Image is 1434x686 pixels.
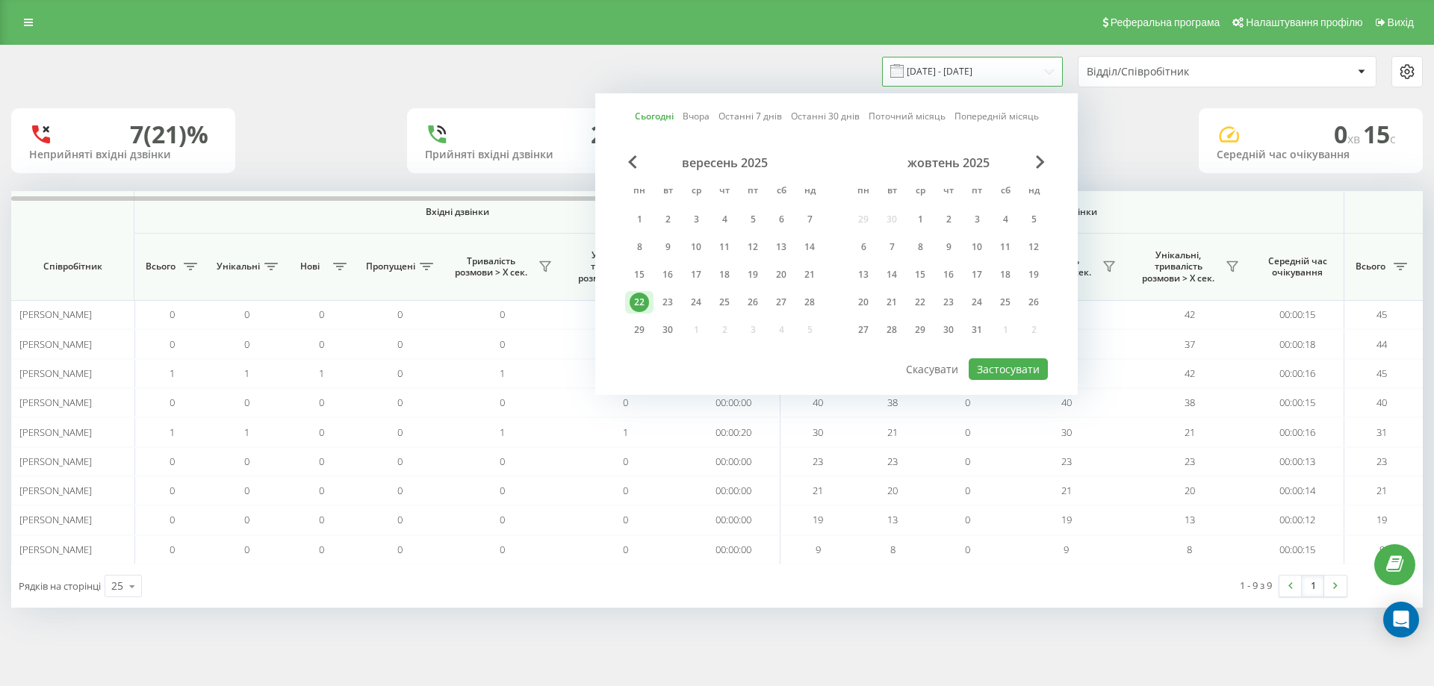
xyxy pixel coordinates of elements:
[683,109,710,123] a: Вчора
[910,210,930,229] div: 1
[397,367,403,380] span: 0
[955,109,1039,123] a: Попередній місяць
[682,291,710,314] div: ср 24 вер 2025 р.
[813,425,823,439] span: 30
[1376,308,1387,321] span: 45
[1064,543,1069,556] span: 9
[244,308,249,321] span: 0
[743,293,763,312] div: 26
[795,236,824,258] div: нд 14 вер 2025 р.
[630,265,649,284] div: 15
[1383,602,1419,637] div: Open Intercom Messenger
[1061,513,1072,526] span: 19
[623,425,628,439] span: 1
[1363,118,1396,150] span: 15
[939,320,958,340] div: 30
[1019,236,1048,258] div: нд 12 жовт 2025 р.
[1019,264,1048,286] div: нд 19 жовт 2025 р.
[625,264,654,286] div: пн 15 вер 2025 р.
[630,210,649,229] div: 1
[991,264,1019,286] div: сб 18 жовт 2025 р.
[906,208,934,231] div: ср 1 жовт 2025 р.
[687,535,780,564] td: 00:00:00
[173,206,741,218] span: Вхідні дзвінки
[19,337,92,351] span: [PERSON_NAME]
[963,291,991,314] div: пт 24 жовт 2025 р.
[967,265,987,284] div: 17
[625,208,654,231] div: пн 1 вер 2025 р.
[963,236,991,258] div: пт 10 жовт 2025 р.
[244,455,249,468] span: 0
[878,236,906,258] div: вт 7 жовт 2025 р.
[682,236,710,258] div: ср 10 вер 2025 р.
[19,308,92,321] span: [PERSON_NAME]
[965,484,970,497] span: 0
[591,120,604,149] div: 2
[1334,118,1363,150] span: 0
[130,120,208,149] div: 7 (21)%
[772,237,791,257] div: 13
[1376,425,1387,439] span: 31
[658,237,677,257] div: 9
[319,396,324,409] span: 0
[142,261,179,272] span: Всього
[967,293,987,312] div: 24
[1251,505,1344,534] td: 00:00:12
[906,264,934,286] div: ср 15 жовт 2025 р.
[878,291,906,314] div: вт 21 жовт 2025 р.
[1251,535,1344,564] td: 00:00:15
[934,236,963,258] div: чт 9 жовт 2025 р.
[882,320,901,340] div: 28
[887,425,898,439] span: 21
[963,319,991,341] div: пт 31 жовт 2025 р.
[319,513,324,526] span: 0
[743,237,763,257] div: 12
[1388,16,1414,28] span: Вихід
[1022,181,1045,203] abbr: неділя
[1061,484,1072,497] span: 21
[887,455,898,468] span: 23
[739,208,767,231] div: пт 5 вер 2025 р.
[1024,210,1043,229] div: 5
[715,210,734,229] div: 4
[623,513,628,526] span: 0
[500,396,505,409] span: 0
[813,455,823,468] span: 23
[715,237,734,257] div: 11
[635,109,674,123] a: Сьогодні
[996,210,1015,229] div: 4
[1376,367,1387,380] span: 45
[657,181,679,203] abbr: вівторок
[170,543,175,556] span: 0
[939,210,958,229] div: 2
[623,543,628,556] span: 0
[1390,131,1396,147] span: c
[770,181,792,203] abbr: субота
[939,265,958,284] div: 16
[1251,388,1344,417] td: 00:00:15
[849,155,1048,170] div: жовтень 2025
[1352,261,1389,272] span: Всього
[19,484,92,497] span: [PERSON_NAME]
[800,210,819,229] div: 7
[24,261,121,272] span: Співробітник
[791,109,860,123] a: Останні 30 днів
[397,425,403,439] span: 0
[813,484,823,497] span: 21
[772,293,791,312] div: 27
[1185,484,1195,497] span: 20
[910,293,930,312] div: 22
[1087,66,1265,78] div: Відділ/Співробітник
[739,236,767,258] div: пт 12 вер 2025 р.
[170,484,175,497] span: 0
[685,181,707,203] abbr: середа
[715,293,734,312] div: 25
[739,291,767,314] div: пт 26 вер 2025 р.
[934,291,963,314] div: чт 23 жовт 2025 р.
[1024,293,1043,312] div: 26
[1061,455,1072,468] span: 23
[319,425,324,439] span: 0
[969,358,1048,380] button: Застосувати
[319,337,324,351] span: 0
[244,396,249,409] span: 0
